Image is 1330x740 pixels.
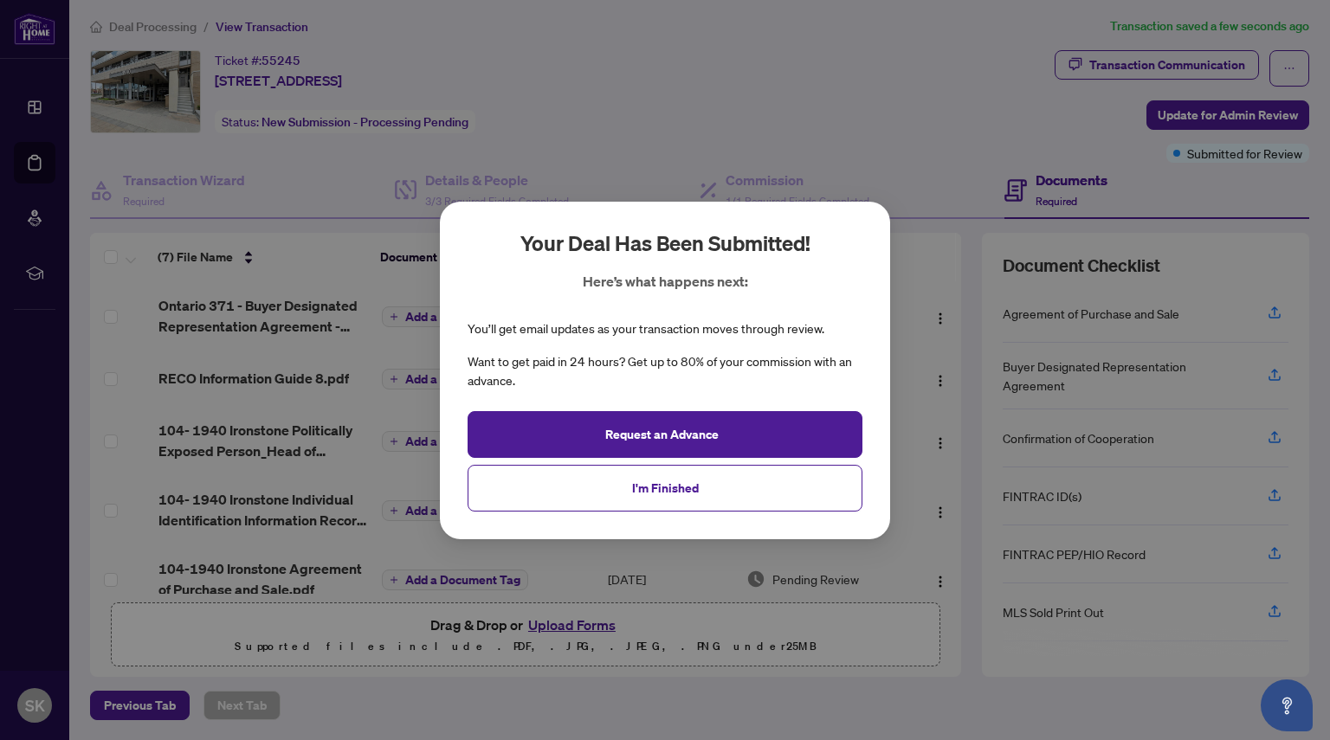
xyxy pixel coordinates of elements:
[468,464,862,511] button: I'm Finished
[520,229,810,257] h2: Your deal has been submitted!
[1261,679,1313,731] button: Open asap
[605,420,719,447] span: Request an Advance
[632,473,699,501] span: I'm Finished
[468,319,824,338] div: You’ll get email updates as your transaction moves through review.
[583,271,748,292] p: Here’s what happens next:
[468,410,862,457] button: Request an Advance
[468,352,862,390] div: Want to get paid in 24 hours? Get up to 80% of your commission with an advance.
